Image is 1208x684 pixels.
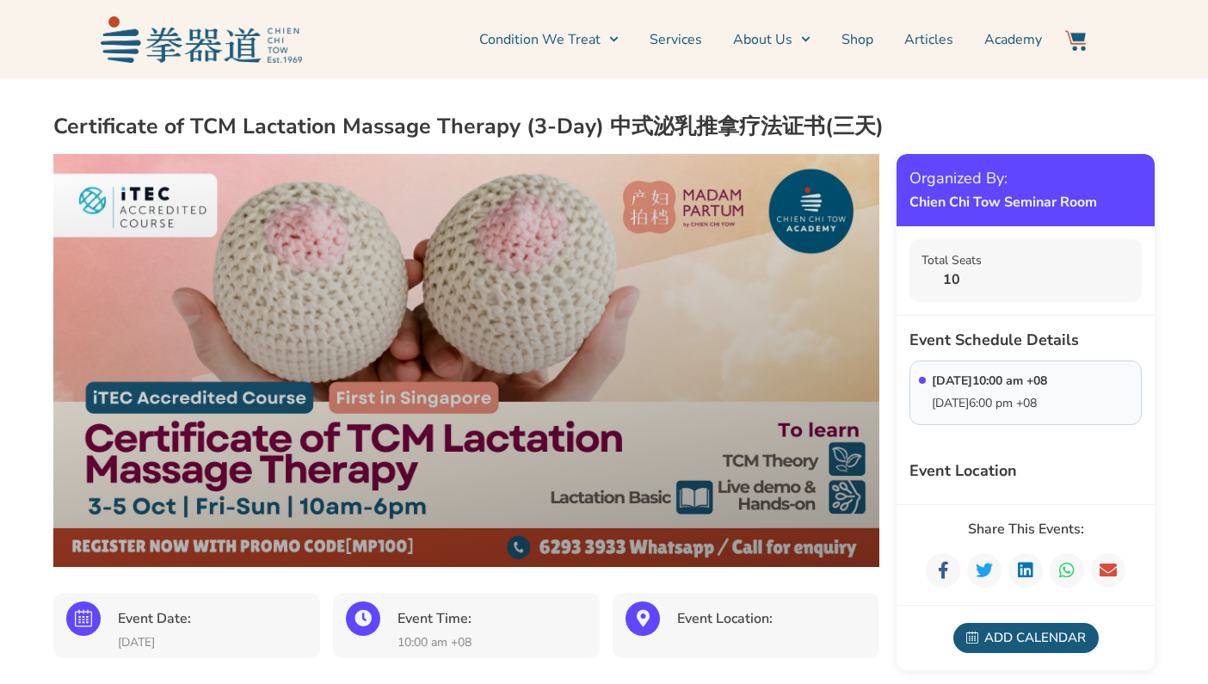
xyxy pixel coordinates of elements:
h3: Event Location: [677,610,866,627]
p: 10:00 am +08 [398,636,587,650]
a: Services [650,18,702,61]
p: [DATE]10:00 am +08 [932,374,1047,389]
div: Event Schedule Details [909,329,1142,352]
div: Event Location [909,459,1017,483]
span: Share This Events: [968,522,1084,536]
a: Shop [841,18,873,61]
a: Condition We Treat [479,18,619,61]
strong: Chien Chi Tow Seminar Room [909,192,1097,213]
h3: Event Time: [398,610,587,627]
div: Total Seats [921,251,982,269]
nav: Menu [311,18,1042,61]
a: Articles [904,18,953,61]
strong: 10 [921,269,982,290]
div: Organized By: [909,167,1097,190]
div: Add Calendar [953,623,1099,653]
p: [DATE] [118,636,307,650]
p: [DATE]6:00 pm +08 [932,397,1037,411]
a: About Us [733,18,810,61]
h3: Event Date: [118,610,307,627]
h2: Certificate of TCM Lactation Massage Therapy (3-Day) 中式泌乳推拿疗法证书(三天) [53,113,1155,141]
img: Website Icon-03 [1065,30,1086,51]
a: Academy [984,18,1042,61]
